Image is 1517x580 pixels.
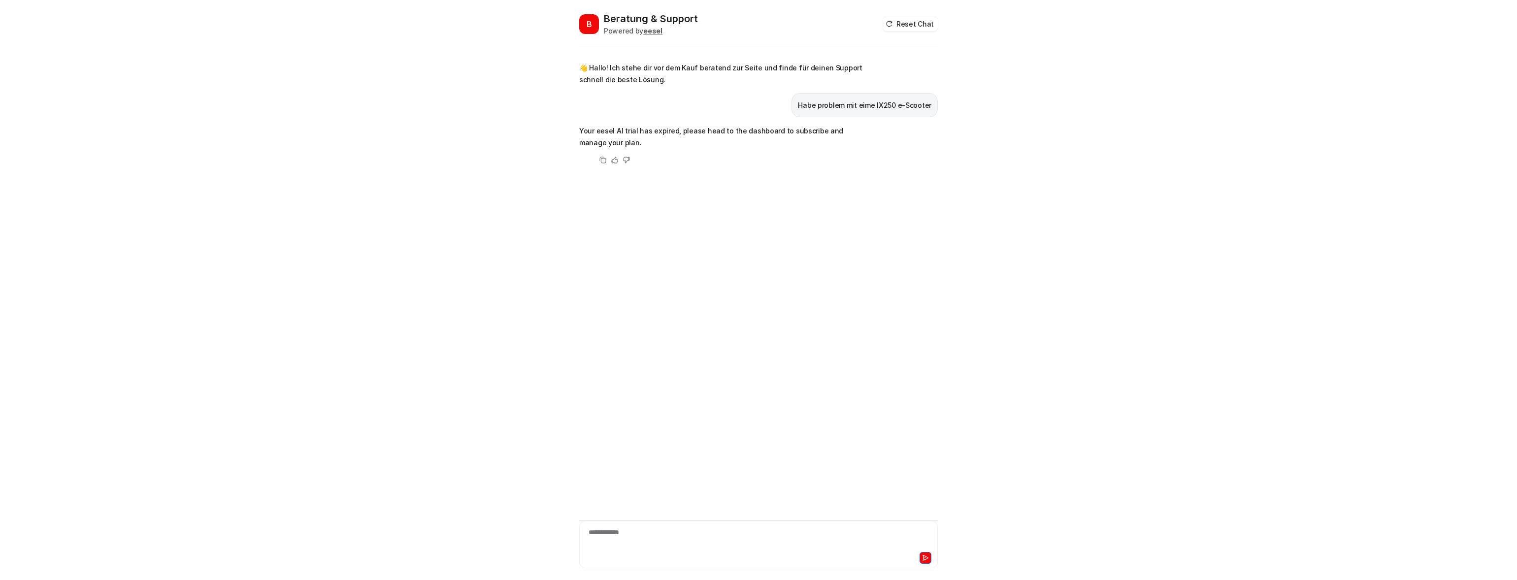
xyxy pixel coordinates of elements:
p: Your eesel AI trial has expired, please head to the dashboard to subscribe and manage your plan. [579,125,867,149]
p: 👋 Hallo! Ich stehe dir vor dem Kauf beratend zur Seite und finde für deinen Support schnell die b... [579,62,867,86]
button: Reset Chat [883,17,938,31]
h2: Beratung & Support [604,12,698,26]
div: Powered by [604,26,698,36]
p: Habe problem mit eime IX250 e-Scooter [798,99,931,111]
b: eesel [643,27,662,35]
span: B [579,14,599,34]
